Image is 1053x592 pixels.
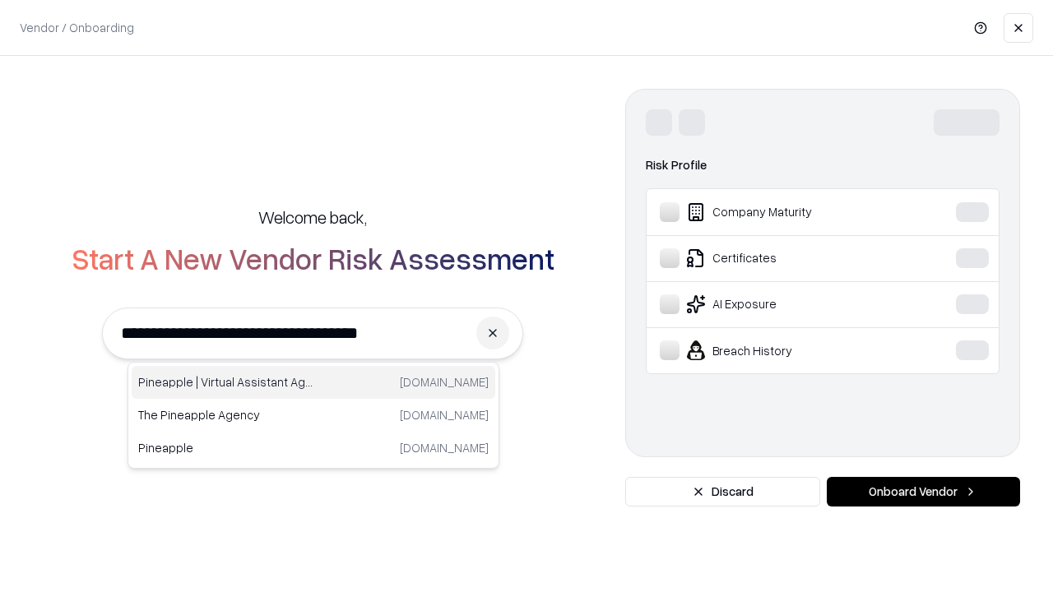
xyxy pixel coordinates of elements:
p: [DOMAIN_NAME] [400,439,489,456]
div: Risk Profile [646,155,1000,175]
p: [DOMAIN_NAME] [400,373,489,391]
button: Onboard Vendor [827,477,1020,506]
div: Certificates [660,248,906,268]
div: Suggestions [128,362,499,469]
p: [DOMAIN_NAME] [400,406,489,423]
p: The Pineapple Agency [138,406,313,423]
div: Breach History [660,340,906,360]
h5: Welcome back, [258,206,367,229]
button: Discard [625,477,820,506]
p: Vendor / Onboarding [20,19,134,36]
p: Pineapple [138,439,313,456]
p: Pineapple | Virtual Assistant Agency [138,373,313,391]
div: AI Exposure [660,294,906,314]
h2: Start A New Vendor Risk Assessment [72,242,554,275]
div: Company Maturity [660,202,906,222]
